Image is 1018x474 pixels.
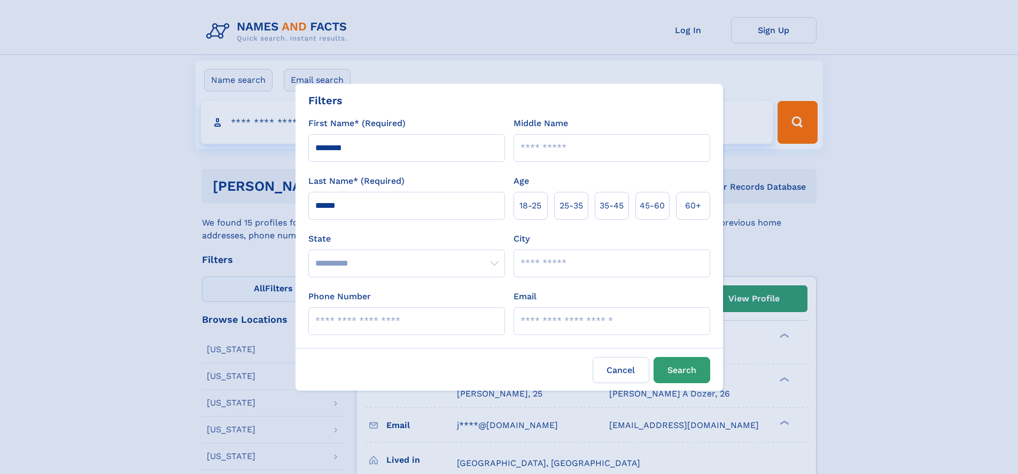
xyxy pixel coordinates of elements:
[308,92,343,108] div: Filters
[308,290,371,303] label: Phone Number
[519,199,541,212] span: 18‑25
[514,232,530,245] label: City
[593,357,649,383] label: Cancel
[308,175,405,188] label: Last Name* (Required)
[308,117,406,130] label: First Name* (Required)
[308,232,505,245] label: State
[559,199,583,212] span: 25‑35
[600,199,624,212] span: 35‑45
[640,199,665,212] span: 45‑60
[654,357,710,383] button: Search
[514,117,568,130] label: Middle Name
[685,199,701,212] span: 60+
[514,175,529,188] label: Age
[514,290,537,303] label: Email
